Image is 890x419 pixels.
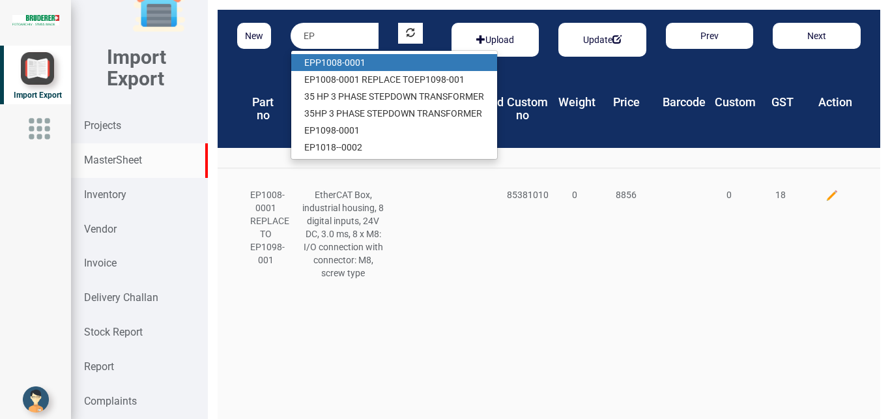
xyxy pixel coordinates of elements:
strong: Complaints [84,395,137,407]
button: Update [575,29,629,50]
strong: Stock Report [84,326,143,338]
strong: EP [304,125,315,136]
div: 0 [549,188,600,201]
img: edit.png [825,189,839,202]
h4: Price [610,96,643,109]
h4: Custom [715,96,747,109]
strong: MasterSheet [84,154,142,166]
button: New [237,23,271,49]
strong: EP [304,142,315,152]
strong: Inventory [84,188,126,201]
strong: EP [304,74,315,85]
div: 0 [703,188,754,201]
strong: EP [379,91,390,102]
h4: GST [766,96,799,109]
div: 8856 [600,188,652,201]
b: Import Export [107,46,166,90]
strong: EP [367,74,379,85]
a: 35HP 3 PHASE STEPDOWN TRANSFORMER [291,105,497,122]
h4: Custom no [507,96,539,122]
strong: EP [414,74,425,85]
h4: Part no [247,96,280,122]
button: Next [773,23,861,49]
a: 35 HP 3 PHASE STEPDOWN TRANSFORMER [291,88,497,105]
h4: Barcode [663,96,695,109]
h4: Action [818,96,851,109]
input: Serach by product part no [291,23,379,49]
a: EP1018--0002 [291,139,497,156]
a: EP1008-0001 REPLACE TOEP1098-001 [291,71,497,88]
div: 18 [754,188,806,201]
div: Basic example [452,23,539,57]
a: EP1098-0001 [291,122,497,139]
button: Upload [468,29,522,50]
strong: EP [304,57,315,68]
strong: Report [84,360,114,373]
strong: Vendor [84,223,117,235]
strong: Delivery Challan [84,291,158,304]
h4: Weight [558,96,591,109]
strong: Invoice [84,257,117,269]
strong: Projects [84,119,121,132]
div: EP1008-0001 REPLACE TO EP1098-001 [240,188,292,267]
div: Basic example [558,23,646,57]
strong: EP [377,108,388,119]
button: Prev [666,23,754,49]
span: Import Export [14,91,62,100]
a: EPP1008-0001 [291,54,497,71]
div: EtherCAT Box, industrial housing, 8 digital inputs, 24V DC, 3.0 ms, 8 x M8: I/O connection with c... [292,188,395,280]
div: 85381010 [497,188,549,201]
